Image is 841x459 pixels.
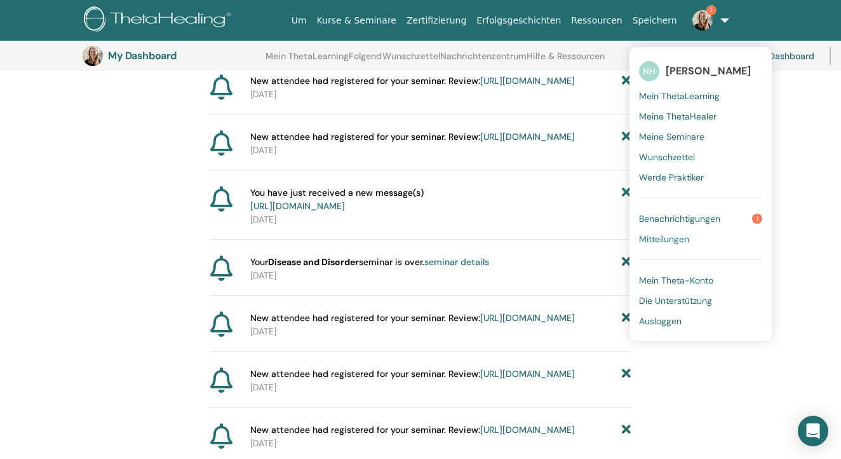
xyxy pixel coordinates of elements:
[639,270,762,291] a: Mein Theta-Konto
[639,213,720,224] span: Benachrichtigungen
[84,6,236,35] img: logo.png
[639,147,762,167] a: Wunschzettel
[83,46,103,66] img: default.jpg
[250,74,575,88] span: New attendee had registered for your seminar. Review:
[480,312,575,324] a: [URL][DOMAIN_NAME]
[250,367,575,381] span: New attendee had registered for your seminar. Review:
[286,9,312,32] a: Um
[250,381,631,394] p: [DATE]
[312,9,401,32] a: Kurse & Seminare
[639,291,762,311] a: Die Unterstützung
[250,423,575,437] span: New attendee had registered for your seminar. Review:
[480,75,575,86] a: [URL][DOMAIN_NAME]
[639,233,689,245] span: Mitteilungen
[250,186,424,213] span: You have just received a new message(s)
[566,9,627,32] a: Ressourcen
[639,275,713,286] span: Mein Theta-Konto
[639,311,762,331] a: Ausloggen
[639,151,695,163] span: Wunschzettel
[480,368,575,380] a: [URL][DOMAIN_NAME]
[639,167,762,188] a: Werde Praktiker
[250,213,631,226] p: [DATE]
[527,51,605,71] a: Hilfe & Ressourcen
[250,269,631,282] p: [DATE]
[692,10,713,31] img: default.jpg
[639,295,712,306] span: Die Unterstützung
[250,88,631,101] p: [DATE]
[639,315,682,327] span: Ausloggen
[706,5,717,15] span: 1
[268,256,359,268] strong: Disease and Disorder
[752,214,762,224] span: 1
[666,64,751,78] span: [PERSON_NAME]
[628,9,682,32] a: Speichern
[266,51,349,71] a: Mein ThetaLearning
[639,111,717,122] span: Meine ThetaHealer
[639,172,704,183] span: Werde Praktiker
[424,256,489,268] a: seminar details
[639,131,704,142] span: Meine Seminare
[250,144,631,157] p: [DATE]
[440,51,527,71] a: Nachrichtenzentrum
[401,9,471,32] a: Zertifizierung
[250,256,489,269] span: Your seminar is over.
[629,47,772,341] ul: 1
[250,130,575,144] span: New attendee had registered for your seminar. Review:
[108,50,235,62] h3: My Dashboard
[480,424,575,435] a: [URL][DOMAIN_NAME]
[250,312,575,325] span: New attendee had registered for your seminar. Review:
[639,127,762,147] a: Meine Seminare
[639,106,762,127] a: Meine ThetaHealer
[639,90,720,102] span: Mein ThetaLearning
[717,42,814,70] a: Lehrer-Dashboard
[639,86,762,106] a: Mein ThetaLearning
[250,200,345,212] a: [URL][DOMAIN_NAME]
[349,51,382,71] a: Folgend
[639,57,762,86] a: NH[PERSON_NAME]
[798,416,828,446] div: Open Intercom Messenger
[480,131,575,142] a: [URL][DOMAIN_NAME]
[639,61,659,81] span: NH
[639,229,762,249] a: Mitteilungen
[471,9,566,32] a: Erfolgsgeschichten
[250,437,631,450] p: [DATE]
[639,209,762,229] a: Benachrichtigungen1
[250,325,631,338] p: [DATE]
[382,51,440,71] a: Wunschzettel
